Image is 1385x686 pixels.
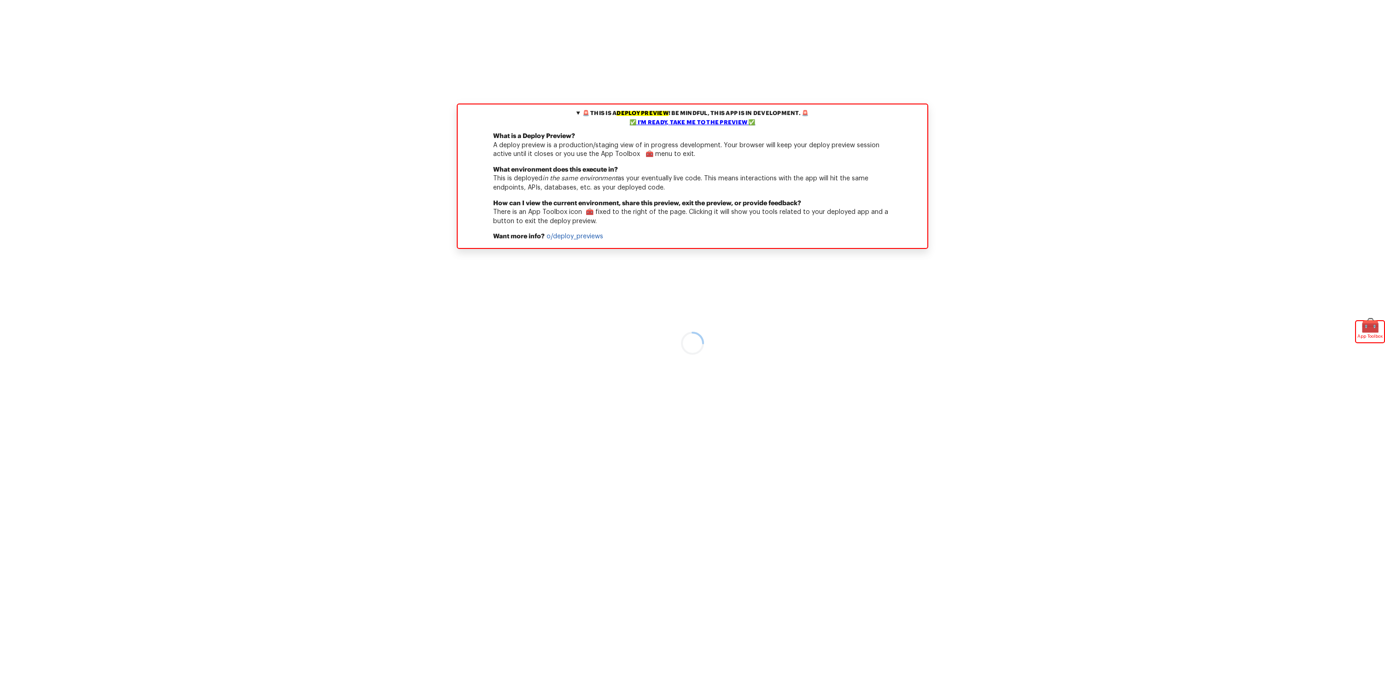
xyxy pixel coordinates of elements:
[493,133,575,139] b: What is a Deploy Preview?
[1357,332,1383,341] span: App Toolbox
[493,200,801,207] b: How can I view the current environment, share this preview, exit the preview, or provide feedback?
[458,104,927,132] summary: 🚨 This is adeploy preview! Be mindful, this app is in development. 🚨✅ I'm ready, take me to the p...
[458,132,927,166] p: A deploy preview is a production/staging view of in progress development. Your browser will keep ...
[458,199,927,233] p: There is an App Toolbox icon 🧰 fixed to the right of the page. Clicking it will show you tools re...
[547,233,603,240] a: o/deploy_previews
[542,175,617,182] em: in the same environment
[493,167,618,173] b: What environment does this execute in?
[460,118,925,127] div: ✅ I'm ready, take me to the preview ✅
[617,111,668,116] mark: deploy preview
[1356,321,1384,342] div: 🧰App Toolbox
[493,233,545,240] b: Want more info?
[458,166,927,199] p: This is deployed as your eventually live code. This means interactions with the app will hit the ...
[1356,321,1384,330] span: 🧰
